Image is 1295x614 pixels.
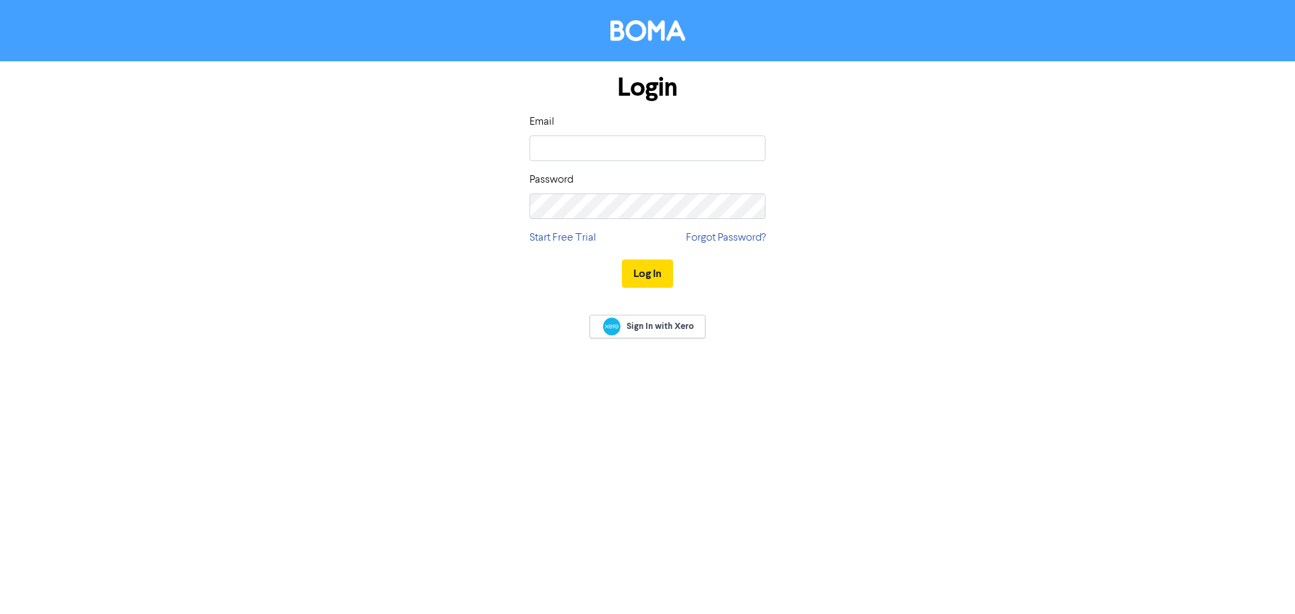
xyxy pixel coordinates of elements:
a: Sign In with Xero [589,315,706,338]
img: BOMA Logo [610,20,685,41]
span: Sign In with Xero [627,320,694,332]
iframe: Chat Widget [1228,549,1295,614]
img: Xero logo [603,317,621,336]
a: Forgot Password? [686,230,766,246]
label: Password [529,172,573,188]
button: Log In [622,259,673,288]
label: Email [529,114,554,130]
h1: Login [529,72,766,103]
a: Start Free Trial [529,230,596,246]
